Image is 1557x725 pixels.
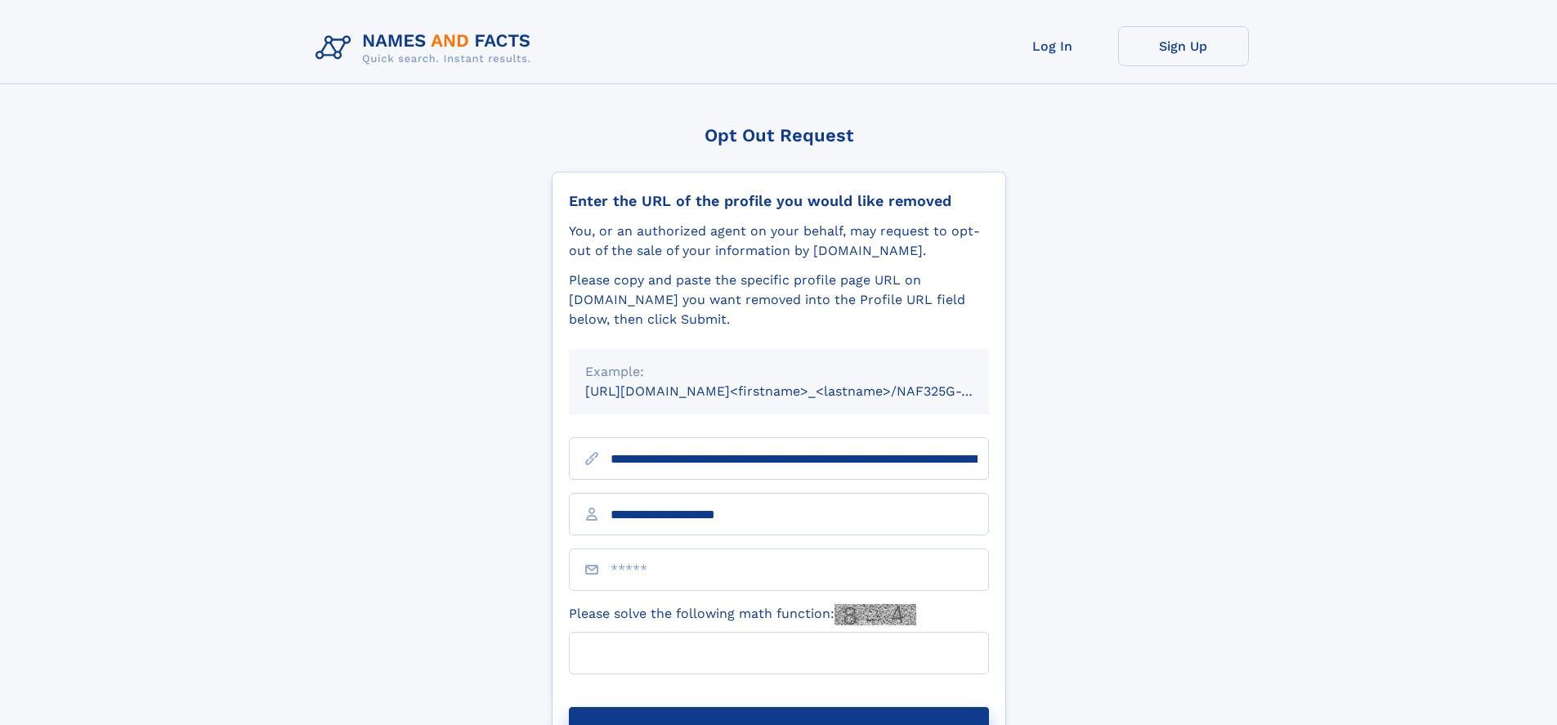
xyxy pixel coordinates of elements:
[569,271,989,329] div: Please copy and paste the specific profile page URL on [DOMAIN_NAME] you want removed into the Pr...
[569,222,989,261] div: You, or an authorized agent on your behalf, may request to opt-out of the sale of your informatio...
[987,26,1118,66] a: Log In
[309,26,544,70] img: Logo Names and Facts
[569,604,916,625] label: Please solve the following math function:
[569,192,989,210] div: Enter the URL of the profile you would like removed
[585,383,1020,399] small: [URL][DOMAIN_NAME]<firstname>_<lastname>/NAF325G-xxxxxxxx
[1118,26,1249,66] a: Sign Up
[585,362,973,382] div: Example:
[552,125,1006,145] div: Opt Out Request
